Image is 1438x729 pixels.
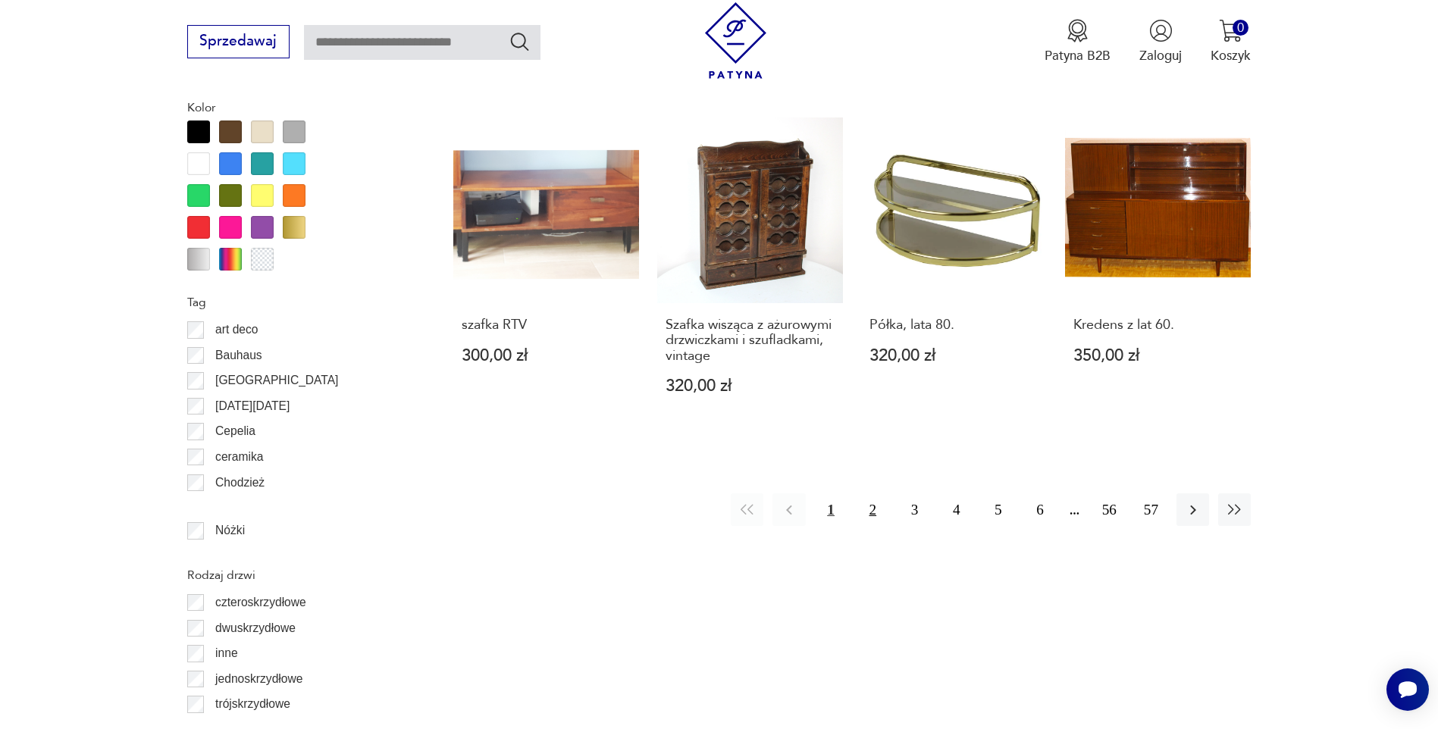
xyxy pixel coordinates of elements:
div: 0 [1233,20,1248,36]
button: 2 [857,493,889,526]
p: dwuskrzydłowe [215,618,296,638]
img: Patyna - sklep z meblami i dekoracjami vintage [697,2,774,79]
a: Szafka wisząca z ażurowymi drzwiczkami i szufladkami, vintageSzafka wisząca z ażurowymi drzwiczka... [657,117,843,430]
p: [DATE][DATE] [215,396,290,416]
p: 300,00 zł [462,348,631,364]
button: 6 [1023,493,1056,526]
p: Bauhaus [215,346,262,365]
a: Półka, lata 80.Półka, lata 80.320,00 zł [861,117,1047,430]
button: 0Koszyk [1211,19,1251,64]
p: 350,00 zł [1073,348,1242,364]
a: szafka RTVszafka RTV300,00 zł [453,117,639,430]
p: ceramika [215,447,263,467]
p: Koszyk [1211,47,1251,64]
p: Kolor [187,98,410,117]
h3: Szafka wisząca z ażurowymi drzwiczkami i szufladkami, vintage [666,318,835,364]
img: Ikona koszyka [1219,19,1242,42]
button: Szukaj [509,30,531,52]
a: Kredens z lat 60.Kredens z lat 60.350,00 zł [1065,117,1251,430]
p: trójskrzydłowe [215,694,290,714]
button: Zaloguj [1139,19,1182,64]
a: Ikona medaluPatyna B2B [1045,19,1111,64]
h3: Kredens z lat 60. [1073,318,1242,333]
button: Patyna B2B [1045,19,1111,64]
p: Cepelia [215,421,255,441]
button: 1 [815,493,847,526]
button: 57 [1135,493,1167,526]
p: Chodzież [215,473,265,493]
img: Ikonka użytkownika [1149,19,1173,42]
p: 320,00 zł [666,378,835,394]
p: Nóżki [215,521,245,540]
button: 5 [982,493,1014,526]
h3: szafka RTV [462,318,631,333]
p: Ćmielów [215,498,261,518]
p: [GEOGRAPHIC_DATA] [215,371,338,390]
img: Ikona medalu [1066,19,1089,42]
button: 56 [1093,493,1126,526]
button: 4 [940,493,973,526]
iframe: Smartsupp widget button [1386,668,1429,711]
p: inne [215,643,237,663]
p: Zaloguj [1139,47,1182,64]
p: 320,00 zł [869,348,1039,364]
p: Rodzaj drzwi [187,565,410,585]
a: Sprzedawaj [187,36,290,48]
p: art deco [215,320,258,339]
p: jednoskrzydłowe [215,669,302,689]
h3: Półka, lata 80. [869,318,1039,333]
p: Tag [187,293,410,312]
p: Patyna B2B [1045,47,1111,64]
p: czteroskrzydłowe [215,593,306,612]
button: Sprzedawaj [187,25,290,58]
button: 3 [898,493,931,526]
